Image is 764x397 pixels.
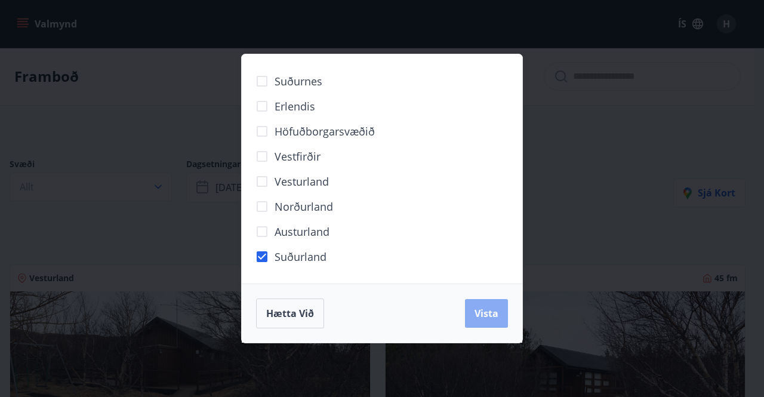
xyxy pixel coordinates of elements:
[275,99,315,114] span: Erlendis
[275,174,329,189] span: Vesturland
[275,149,321,164] span: Vestfirðir
[275,249,326,264] span: Suðurland
[275,124,375,139] span: Höfuðborgarsvæðið
[266,307,314,320] span: Hætta við
[465,299,508,328] button: Vista
[275,199,333,214] span: Norðurland
[275,224,329,239] span: Austurland
[275,73,322,89] span: Suðurnes
[475,307,498,320] span: Vista
[256,298,324,328] button: Hætta við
